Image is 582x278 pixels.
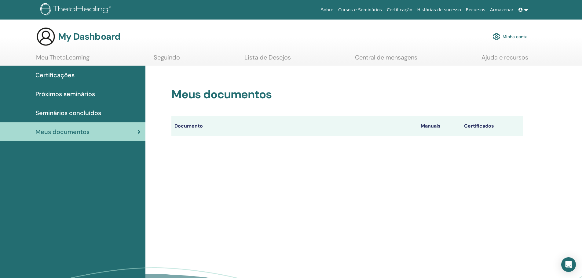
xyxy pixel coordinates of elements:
[35,108,101,117] span: Seminários concluídos
[58,31,120,42] h3: My Dashboard
[36,54,90,66] a: Meu ThetaLearning
[561,257,576,272] div: Open Intercom Messenger
[171,88,523,102] h2: Meus documentos
[493,31,500,42] img: cog.svg
[319,4,336,16] a: Sobre
[488,4,516,16] a: Armazenar
[384,4,415,16] a: Certificação
[493,30,528,43] a: Minha conta
[40,3,113,17] img: logo.png
[418,116,461,136] th: Manuais
[244,54,291,66] a: Lista de Desejos
[461,116,523,136] th: Certificados
[481,54,528,66] a: Ajuda e recursos
[415,4,463,16] a: Histórias de sucesso
[355,54,417,66] a: Central de mensagens
[35,70,75,80] span: Certificações
[35,89,95,99] span: Próximos seminários
[36,27,56,46] img: generic-user-icon.jpg
[336,4,384,16] a: Cursos e Seminários
[171,116,418,136] th: Documento
[154,54,180,66] a: Seguindo
[35,127,90,136] span: Meus documentos
[463,4,488,16] a: Recursos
